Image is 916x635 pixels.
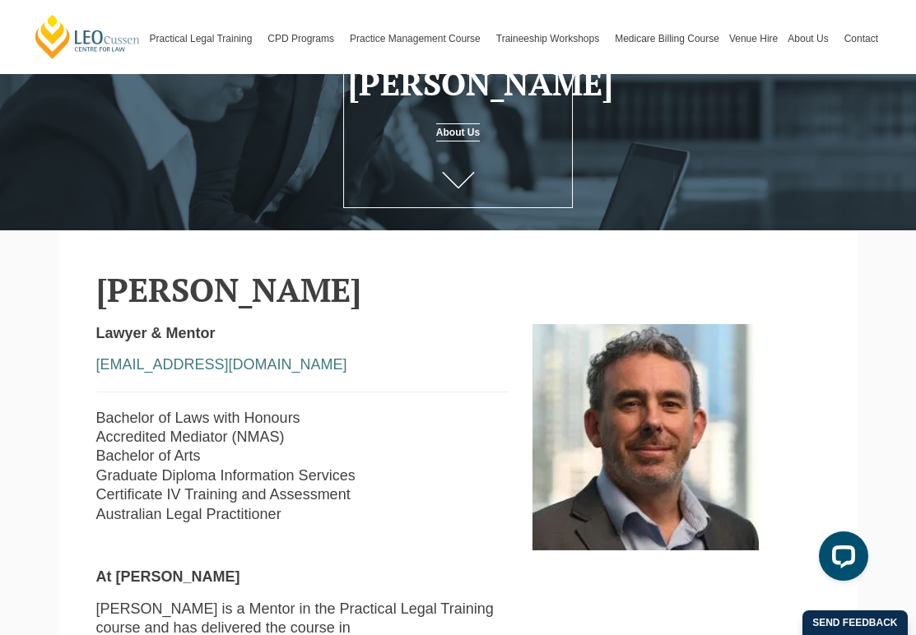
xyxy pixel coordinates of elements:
[96,409,509,524] p: Bachelor of Laws with Honours Accredited Mediator (NMAS) Bachelor of Arts Graduate Diploma Inform...
[783,3,839,74] a: About Us
[724,3,783,74] a: Venue Hire
[491,3,610,74] a: Traineeship Workshops
[263,3,345,74] a: CPD Programs
[348,65,568,101] h1: [PERSON_NAME]
[145,3,263,74] a: Practical Legal Training
[96,271,821,308] h2: [PERSON_NAME]
[345,3,491,74] a: Practice Management Course
[436,123,480,141] a: About Us
[33,13,142,60] a: [PERSON_NAME] Centre for Law
[839,3,883,74] a: Contact
[96,568,240,585] strong: At [PERSON_NAME]
[96,325,216,341] strong: Lawyer & Mentor
[806,525,875,594] iframe: LiveChat chat widget
[96,356,347,373] a: [EMAIL_ADDRESS][DOMAIN_NAME]
[610,3,724,74] a: Medicare Billing Course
